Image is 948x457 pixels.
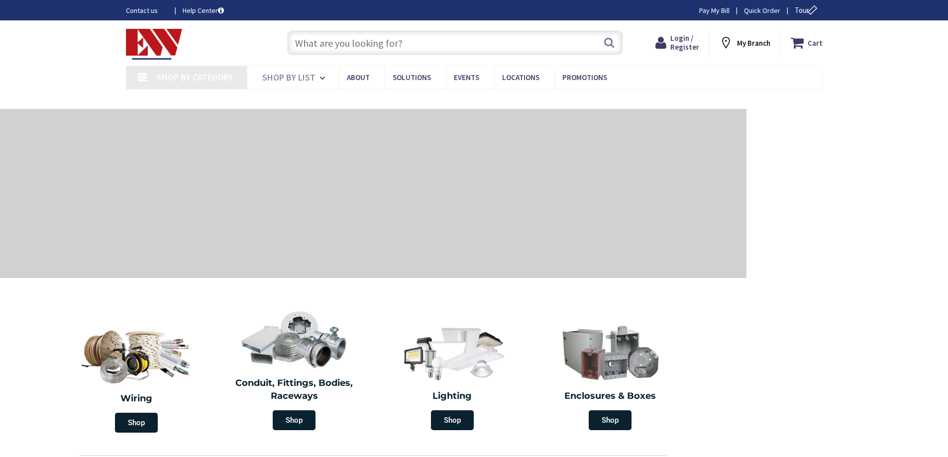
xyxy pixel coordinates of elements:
[699,5,730,15] a: Pay My Bill
[737,38,770,48] strong: My Branch
[744,5,780,15] a: Quick Order
[218,305,371,435] a: Conduit, Fittings, Bodies, Raceways Shop
[562,73,607,82] span: Promotions
[589,410,632,430] span: Shop
[183,5,224,15] a: Help Center
[381,390,524,403] h2: Lighting
[273,410,316,430] span: Shop
[223,377,366,402] h2: Conduit, Fittings, Bodies, Raceways
[539,390,682,403] h2: Enclosures & Boxes
[62,392,211,405] h2: Wiring
[502,73,539,82] span: Locations
[287,30,623,55] input: What are you looking for?
[454,73,479,82] span: Events
[795,5,820,15] span: Tour
[157,72,233,83] span: Shop By Category
[670,33,699,52] span: Login / Register
[126,29,183,60] img: Electrical Wholesalers, Inc.
[534,318,687,435] a: Enclosures & Boxes Shop
[115,413,158,433] span: Shop
[347,73,370,82] span: About
[126,5,167,15] a: Contact us
[719,34,770,52] div: My Branch
[791,34,823,52] a: Cart
[808,34,823,52] strong: Cart
[393,73,431,82] span: Solutions
[57,318,215,438] a: Wiring Shop
[376,318,529,435] a: Lighting Shop
[262,72,316,83] span: Shop By List
[431,410,474,430] span: Shop
[655,34,699,52] a: Login / Register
